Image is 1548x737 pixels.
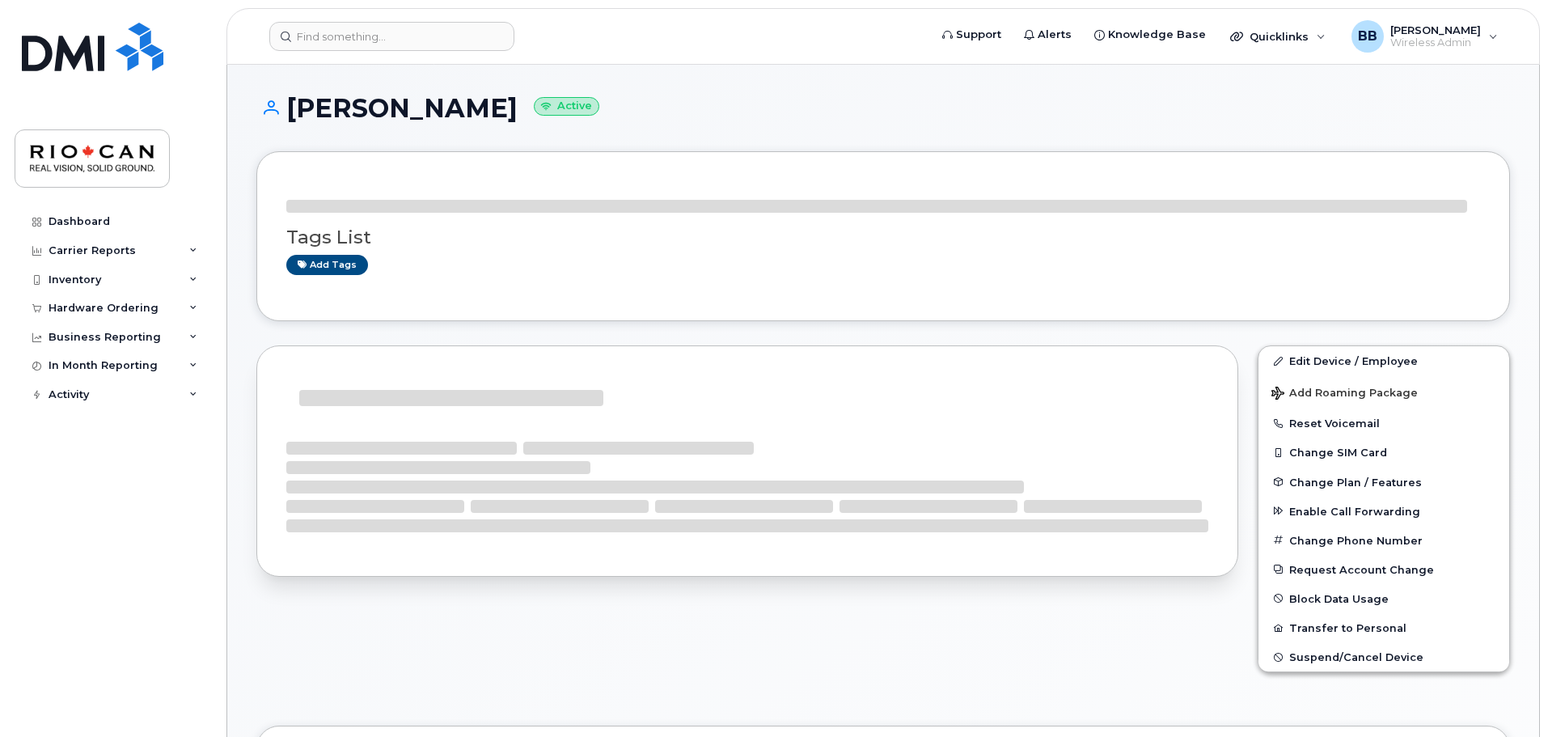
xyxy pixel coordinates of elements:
[1289,476,1422,488] span: Change Plan / Features
[1258,497,1509,526] button: Enable Call Forwarding
[1289,651,1423,663] span: Suspend/Cancel Device
[1258,346,1509,375] a: Edit Device / Employee
[1258,375,1509,409] button: Add Roaming Package
[1258,409,1509,438] button: Reset Voicemail
[1258,438,1509,467] button: Change SIM Card
[1258,613,1509,642] button: Transfer to Personal
[534,97,599,116] small: Active
[1258,642,1509,671] button: Suspend/Cancel Device
[1258,555,1509,584] button: Request Account Change
[1271,387,1418,402] span: Add Roaming Package
[256,94,1510,122] h1: [PERSON_NAME]
[1258,526,1509,555] button: Change Phone Number
[286,255,368,275] a: Add tags
[1289,505,1420,517] span: Enable Call Forwarding
[286,227,1480,248] h3: Tags List
[1258,584,1509,613] button: Block Data Usage
[1258,468,1509,497] button: Change Plan / Features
